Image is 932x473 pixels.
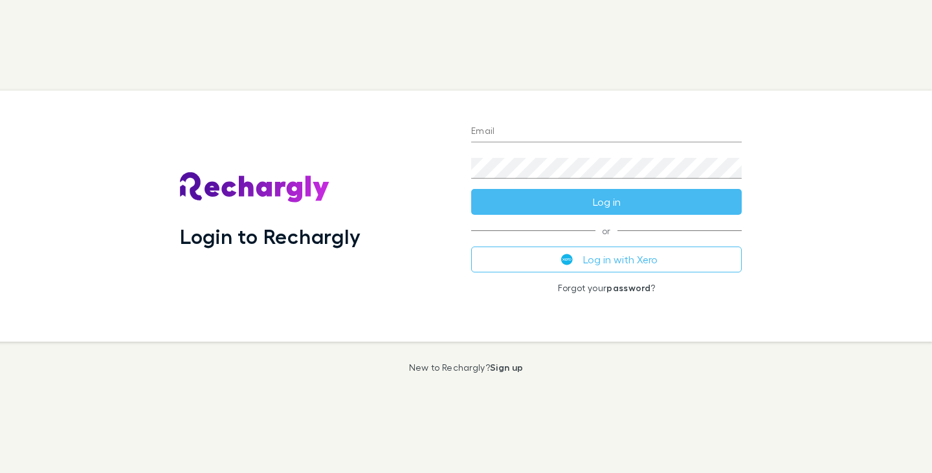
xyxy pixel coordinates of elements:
a: Sign up [490,362,523,373]
img: Xero's logo [561,254,573,265]
button: Log in with Xero [471,247,742,272]
p: Forgot your ? [471,283,742,293]
a: password [606,282,650,293]
span: or [471,230,742,231]
p: New to Rechargly? [409,362,524,373]
h1: Login to Rechargly [180,224,361,248]
img: Rechargly's Logo [180,172,330,203]
button: Log in [471,189,742,215]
